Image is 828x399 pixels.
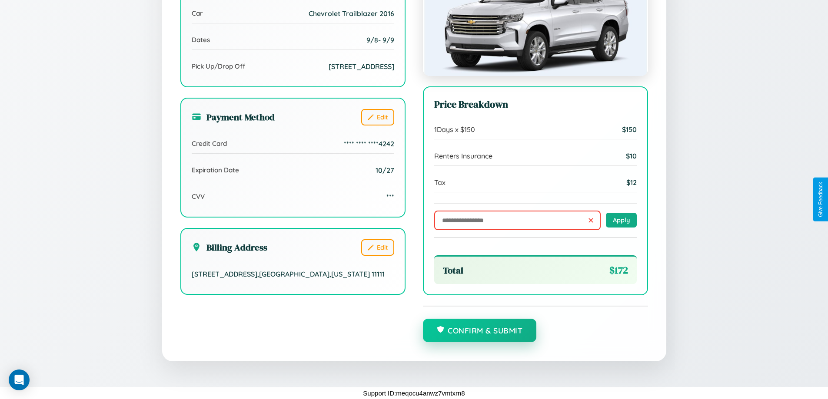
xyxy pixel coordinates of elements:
[434,98,637,111] h3: Price Breakdown
[192,111,275,123] h3: Payment Method
[309,9,394,18] span: Chevrolet Trailblazer 2016
[443,264,463,277] span: Total
[192,241,267,254] h3: Billing Address
[622,125,637,134] span: $ 150
[192,166,239,174] span: Expiration Date
[361,109,394,125] button: Edit
[192,62,246,70] span: Pick Up/Drop Off
[423,319,537,342] button: Confirm & Submit
[626,178,637,187] span: $ 12
[376,166,394,175] span: 10/27
[434,152,492,160] span: Renters Insurance
[192,270,385,278] span: [STREET_ADDRESS] , [GEOGRAPHIC_DATA] , [US_STATE] 11111
[609,264,628,277] span: $ 172
[329,62,394,71] span: [STREET_ADDRESS]
[361,239,394,256] button: Edit
[192,192,205,201] span: CVV
[192,36,210,44] span: Dates
[626,152,637,160] span: $ 10
[434,125,475,134] span: 1 Days x $ 150
[363,387,465,399] p: Support ID: meqocu4anwz7vmtxrn8
[192,139,227,148] span: Credit Card
[434,178,446,187] span: Tax
[192,9,203,17] span: Car
[366,36,394,44] span: 9 / 8 - 9 / 9
[818,182,824,217] div: Give Feedback
[9,369,30,390] div: Open Intercom Messenger
[606,213,637,228] button: Apply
